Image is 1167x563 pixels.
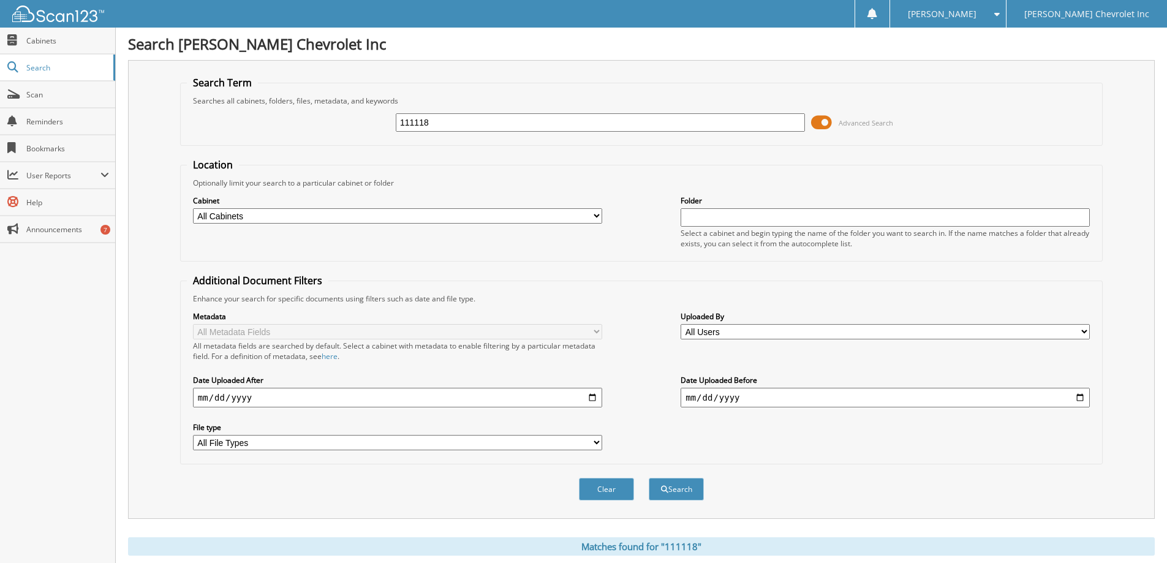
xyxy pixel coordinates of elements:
[839,118,893,127] span: Advanced Search
[193,422,602,433] label: File type
[681,388,1090,407] input: end
[128,537,1155,556] div: Matches found for "111118"
[681,195,1090,206] label: Folder
[908,10,976,18] span: [PERSON_NAME]
[193,341,602,361] div: All metadata fields are searched by default. Select a cabinet with metadata to enable filtering b...
[187,178,1096,188] div: Optionally limit your search to a particular cabinet or folder
[187,293,1096,304] div: Enhance your search for specific documents using filters such as date and file type.
[100,225,110,235] div: 7
[193,311,602,322] label: Metadata
[26,89,109,100] span: Scan
[26,197,109,208] span: Help
[26,143,109,154] span: Bookmarks
[681,375,1090,385] label: Date Uploaded Before
[579,478,634,501] button: Clear
[187,76,258,89] legend: Search Term
[681,228,1090,249] div: Select a cabinet and begin typing the name of the folder you want to search in. If the name match...
[193,195,602,206] label: Cabinet
[12,6,104,22] img: scan123-logo-white.svg
[26,36,109,46] span: Cabinets
[322,351,338,361] a: here
[187,158,239,172] legend: Location
[187,96,1096,106] div: Searches all cabinets, folders, files, metadata, and keywords
[26,170,100,181] span: User Reports
[128,34,1155,54] h1: Search [PERSON_NAME] Chevrolet Inc
[26,224,109,235] span: Announcements
[649,478,704,501] button: Search
[26,62,107,73] span: Search
[26,116,109,127] span: Reminders
[193,375,602,385] label: Date Uploaded After
[193,388,602,407] input: start
[187,274,328,287] legend: Additional Document Filters
[1024,10,1149,18] span: [PERSON_NAME] Chevrolet Inc
[681,311,1090,322] label: Uploaded By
